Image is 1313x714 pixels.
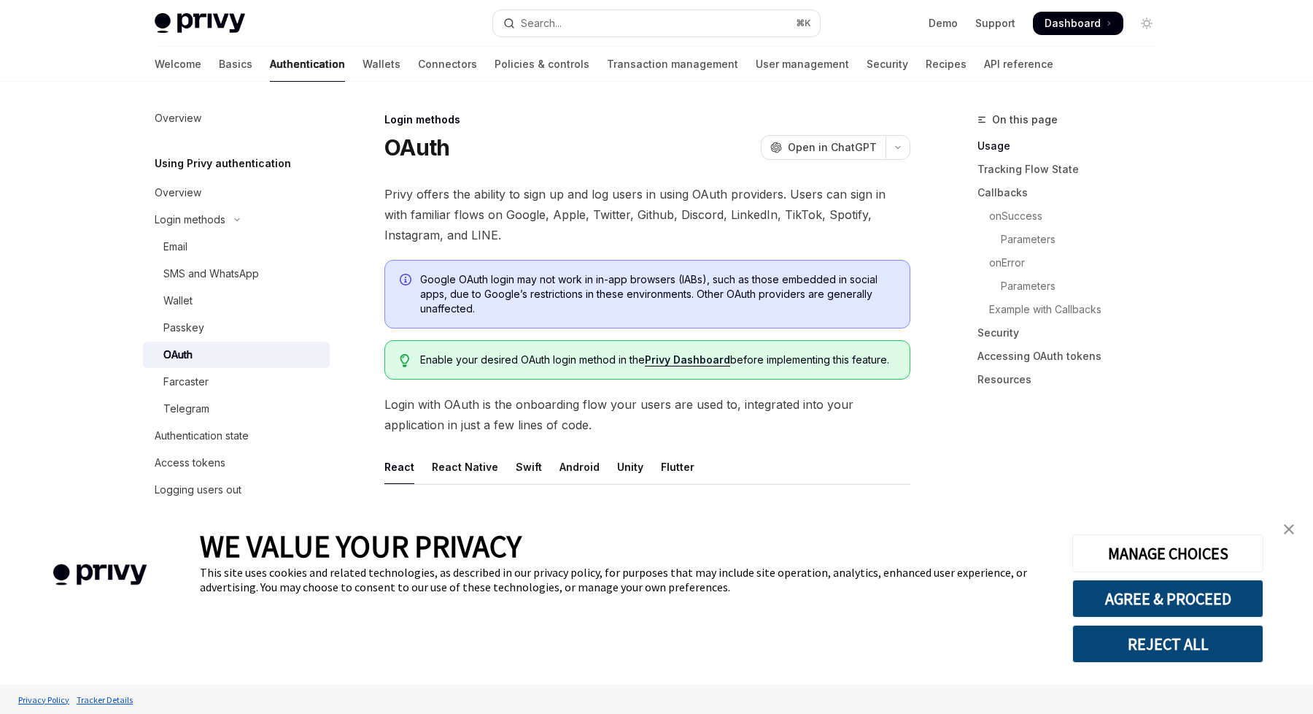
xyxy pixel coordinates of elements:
[163,373,209,391] div: Farcaster
[617,450,643,484] div: Unity
[163,265,259,283] div: SMS and WhatsApp
[977,368,1170,391] a: Resources
[143,342,330,368] a: OAuth
[977,204,1170,228] a: onSuccess
[384,134,449,161] h1: OAuth
[155,184,201,201] div: Overview
[1284,524,1294,534] img: close banner
[163,319,204,337] div: Passkey
[400,354,410,367] svg: Tip
[516,450,542,484] div: Swift
[559,450,600,484] div: Android
[384,112,910,127] div: Login methods
[929,16,958,31] a: Demo
[22,543,178,607] img: company logo
[363,47,400,82] a: Wallets
[756,47,849,82] a: User management
[143,105,330,131] a: Overview
[155,211,225,229] div: Login methods
[926,47,967,82] a: Recipes
[143,288,330,314] a: Wallet
[418,47,477,82] a: Connectors
[1072,625,1263,663] button: REJECT ALL
[155,427,249,445] div: Authentication state
[977,345,1170,368] a: Accessing OAuth tokens
[143,234,330,260] a: Email
[384,394,910,435] span: Login with OAuth is the onboarding flow your users are used to, integrated into your application ...
[607,47,738,82] a: Transaction management
[661,450,694,484] div: Flutter
[15,687,73,713] a: Privacy Policy
[977,158,1170,181] a: Tracking Flow State
[977,251,1170,275] a: onError
[984,47,1053,82] a: API reference
[143,504,330,530] button: Toggle Advanced section
[143,477,330,503] a: Logging users out
[155,13,245,34] img: light logo
[143,315,330,341] a: Passkey
[788,140,877,155] span: Open in ChatGPT
[270,47,345,82] a: Authentication
[143,369,330,395] a: Farcaster
[521,15,562,32] div: Search...
[1135,12,1158,35] button: Toggle dark mode
[796,18,811,29] span: ⌘ K
[1045,16,1101,31] span: Dashboard
[977,181,1170,204] a: Callbacks
[977,228,1170,251] a: Parameters
[384,450,414,484] div: React
[143,207,330,233] button: Toggle Login methods section
[420,353,895,367] span: Enable your desired OAuth login method in the before implementing this feature.
[384,184,910,245] span: Privy offers the ability to sign up and log users in using OAuth providers. Users can sign in wit...
[1072,534,1263,572] button: MANAGE CHOICES
[143,396,330,422] a: Telegram
[143,180,330,206] a: Overview
[155,481,241,499] div: Logging users out
[975,16,1015,31] a: Support
[143,450,330,476] a: Access tokens
[163,346,193,364] div: OAuth
[761,135,886,160] button: Open in ChatGPT
[420,272,895,316] span: Google OAuth login may not work in in-app browsers (IABs), such as those embedded in social apps,...
[645,353,730,366] a: Privy Dashboard
[1033,12,1123,35] a: Dashboard
[977,298,1170,321] a: Example with Callbacks
[73,687,136,713] a: Tracker Details
[493,10,820,37] button: Open search
[219,47,252,82] a: Basics
[155,110,201,127] div: Overview
[977,134,1170,158] a: Usage
[163,238,187,256] div: Email
[200,565,1050,594] div: This site uses cookies and related technologies, as described in our privacy policy, for purposes...
[400,274,414,288] svg: Info
[977,275,1170,298] a: Parameters
[992,111,1058,128] span: On this page
[143,261,330,287] a: SMS and WhatsApp
[155,155,291,172] h5: Using Privy authentication
[200,527,522,565] span: WE VALUE YOUR PRIVACY
[432,450,498,484] div: React Native
[867,47,908,82] a: Security
[143,423,330,449] a: Authentication state
[977,321,1170,345] a: Security
[1274,515,1304,544] a: close banner
[495,47,589,82] a: Policies & controls
[163,292,193,310] div: Wallet
[163,400,209,418] div: Telegram
[155,47,201,82] a: Welcome
[1072,580,1263,618] button: AGREE & PROCEED
[155,454,225,472] div: Access tokens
